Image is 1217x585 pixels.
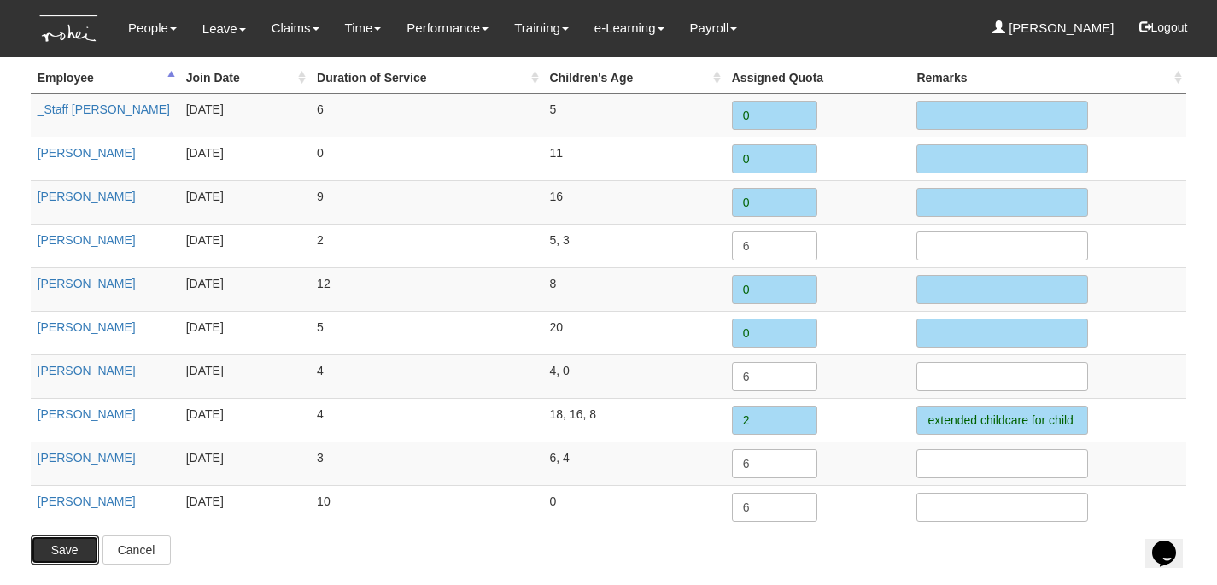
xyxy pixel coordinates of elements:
[543,442,725,485] td: 6, 4
[910,62,1186,94] th: Remarks : activate to sort column ascending
[543,311,725,354] td: 20
[543,354,725,398] td: 4, 0
[179,311,310,354] td: [DATE]
[543,485,725,529] td: 0
[179,267,310,311] td: [DATE]
[310,137,542,180] td: 0
[594,9,664,48] a: e-Learning
[38,146,136,160] a: [PERSON_NAME]
[310,93,542,137] td: 6
[310,398,542,442] td: 4
[992,9,1115,48] a: [PERSON_NAME]
[38,320,136,334] a: [PERSON_NAME]
[31,535,99,565] input: Save
[38,233,136,247] a: [PERSON_NAME]
[102,535,171,565] a: Cancel
[543,398,725,442] td: 18, 16, 8
[543,267,725,311] td: 8
[38,451,136,465] a: [PERSON_NAME]
[179,137,310,180] td: [DATE]
[310,267,542,311] td: 12
[514,9,569,48] a: Training
[310,62,542,94] th: Duration of Service : activate to sort column ascending
[310,224,542,267] td: 2
[179,485,310,529] td: [DATE]
[38,407,136,421] a: [PERSON_NAME]
[310,180,542,224] td: 9
[31,62,179,94] th: Employee : activate to sort column descending
[310,311,542,354] td: 5
[1127,7,1200,48] button: Logout
[179,93,310,137] td: [DATE]
[407,9,489,48] a: Performance
[38,494,136,508] a: [PERSON_NAME]
[128,9,177,48] a: People
[202,9,246,49] a: Leave
[272,9,319,48] a: Claims
[179,62,310,94] th: Join Date : activate to sort column ascending
[38,277,136,290] a: [PERSON_NAME]
[310,354,542,398] td: 4
[310,442,542,485] td: 3
[38,190,136,203] a: [PERSON_NAME]
[179,442,310,485] td: [DATE]
[179,180,310,224] td: [DATE]
[179,224,310,267] td: [DATE]
[38,364,136,377] a: [PERSON_NAME]
[179,354,310,398] td: [DATE]
[1145,517,1200,568] iframe: chat widget
[690,9,738,48] a: Payroll
[38,102,170,116] a: _Staff [PERSON_NAME]
[179,398,310,442] td: [DATE]
[543,62,725,94] th: Children's Age : activate to sort column ascending
[543,93,725,137] td: 5
[543,137,725,180] td: 11
[543,224,725,267] td: 5, 3
[725,62,910,94] th: Assigned Quota
[543,180,725,224] td: 16
[310,485,542,529] td: 10
[345,9,382,48] a: Time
